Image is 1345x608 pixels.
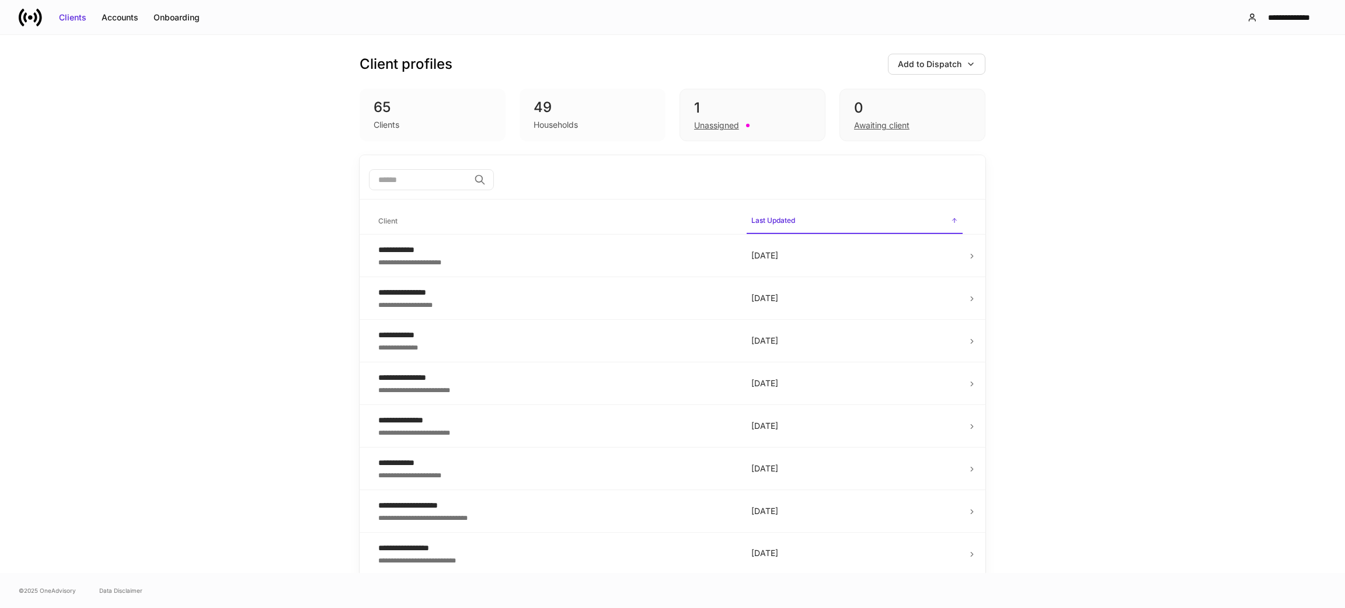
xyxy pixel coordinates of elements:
button: Clients [51,8,94,27]
div: 65 [374,98,492,117]
a: Data Disclaimer [99,586,142,595]
p: [DATE] [751,292,958,304]
p: [DATE] [751,547,958,559]
div: Clients [374,119,399,131]
h3: Client profiles [360,55,452,74]
span: Last Updated [747,209,963,234]
div: 0Awaiting client [839,89,985,141]
p: [DATE] [751,378,958,389]
div: Unassigned [694,120,739,131]
p: [DATE] [751,250,958,261]
p: [DATE] [751,463,958,474]
button: Add to Dispatch [888,54,985,75]
div: Households [534,119,578,131]
div: Accounts [102,12,138,23]
h6: Last Updated [751,215,795,226]
span: © 2025 OneAdvisory [19,586,76,595]
span: Client [374,209,737,233]
button: Accounts [94,8,146,27]
div: Awaiting client [854,120,910,131]
div: Clients [59,12,86,23]
div: 1Unassigned [680,89,825,141]
h6: Client [378,215,398,226]
div: Onboarding [154,12,200,23]
div: 49 [534,98,651,117]
button: Onboarding [146,8,207,27]
div: 1 [694,99,811,117]
p: [DATE] [751,505,958,517]
div: 0 [854,99,971,117]
div: Add to Dispatch [898,58,961,70]
p: [DATE] [751,335,958,347]
p: [DATE] [751,420,958,432]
